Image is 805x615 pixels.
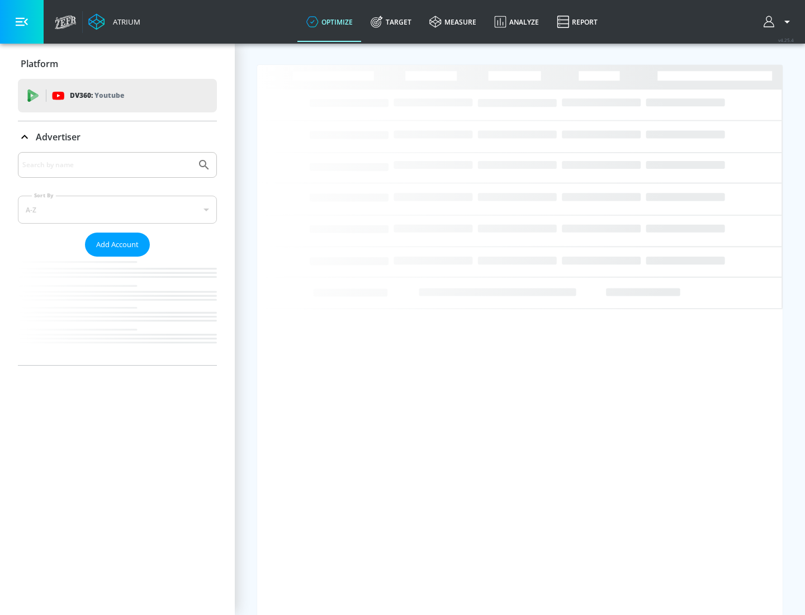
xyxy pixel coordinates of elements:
div: Advertiser [18,121,217,153]
div: A-Z [18,196,217,224]
div: Atrium [108,17,140,27]
a: Target [362,2,420,42]
div: DV360: Youtube [18,79,217,112]
label: Sort By [32,192,56,199]
a: Atrium [88,13,140,30]
p: Advertiser [36,131,80,143]
a: measure [420,2,485,42]
span: Add Account [96,238,139,251]
nav: list of Advertiser [18,257,217,365]
button: Add Account [85,233,150,257]
a: Analyze [485,2,548,42]
p: Platform [21,58,58,70]
input: Search by name [22,158,192,172]
div: Advertiser [18,152,217,365]
a: Report [548,2,607,42]
p: DV360: [70,89,124,102]
a: optimize [297,2,362,42]
div: Platform [18,48,217,79]
span: v 4.25.4 [778,37,794,43]
p: Youtube [94,89,124,101]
